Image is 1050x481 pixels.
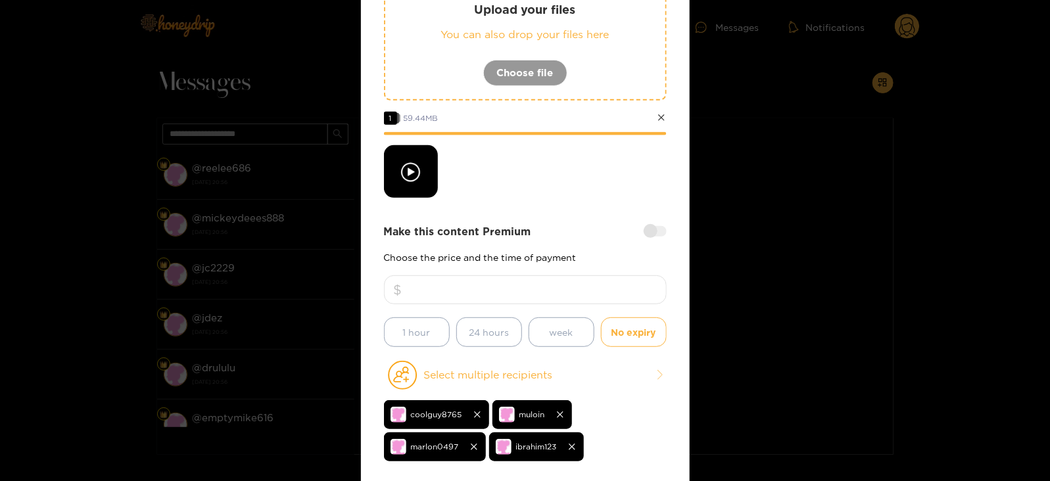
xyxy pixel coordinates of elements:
img: no-avatar.png [499,407,515,423]
button: 1 hour [384,317,450,347]
span: marlon0497 [411,439,459,454]
button: 24 hours [456,317,522,347]
span: 1 hour [403,325,431,340]
img: no-avatar.png [391,407,406,423]
span: 59.44 MB [404,114,439,122]
button: Select multiple recipients [384,360,667,390]
span: muloin [519,407,545,422]
span: week [550,325,573,340]
span: 1 [384,112,397,125]
p: Choose the price and the time of payment [384,252,667,262]
span: ibrahim123 [516,439,557,454]
span: 24 hours [469,325,509,340]
button: Choose file [483,60,567,86]
p: Upload your files [412,2,639,17]
button: week [529,317,594,347]
img: no-avatar.png [391,439,406,455]
span: No expiry [611,325,656,340]
img: no-avatar.png [496,439,512,455]
span: coolguy8765 [411,407,462,422]
strong: Make this content Premium [384,224,531,239]
button: No expiry [601,317,667,347]
p: You can also drop your files here [412,27,639,42]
